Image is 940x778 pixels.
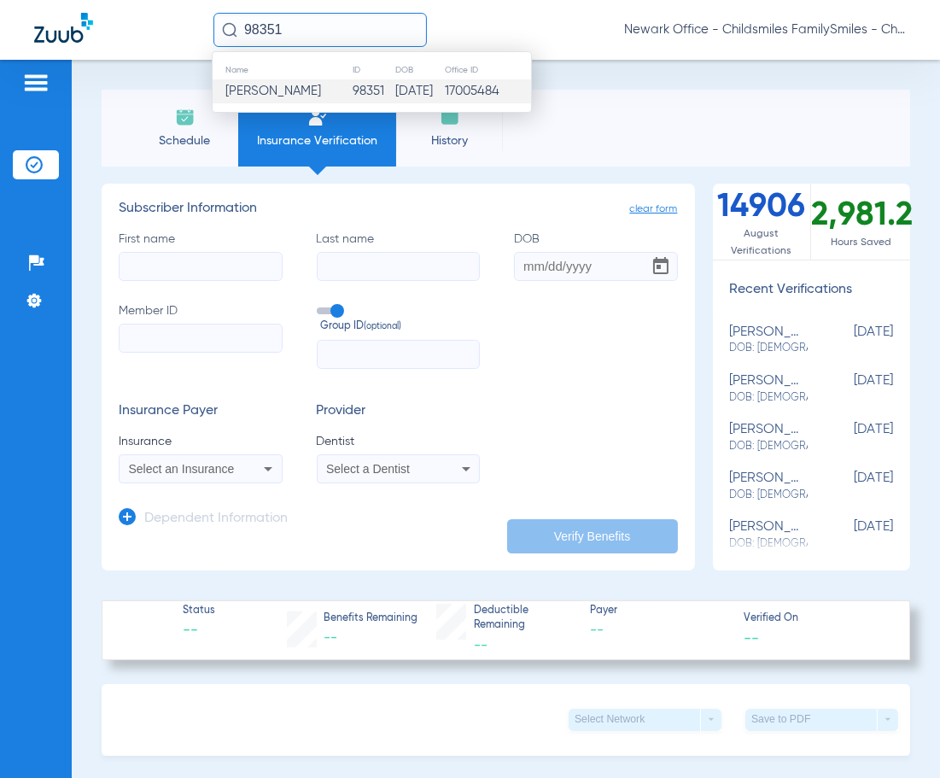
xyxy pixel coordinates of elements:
[317,403,481,420] h3: Provider
[644,249,678,284] button: Open calendar
[225,85,321,97] span: [PERSON_NAME]
[474,639,488,652] span: --
[324,631,337,645] span: --
[251,132,383,149] span: Insurance Verification
[808,519,893,551] span: [DATE]
[317,252,481,281] input: Last name
[855,696,940,778] iframe: Chat Widget
[119,252,283,281] input: First name
[365,319,402,335] small: (optional)
[730,325,809,356] div: [PERSON_NAME]
[119,324,283,353] input: Member ID
[808,325,893,356] span: [DATE]
[474,604,575,634] span: Deductible Remaining
[317,433,481,450] span: Dentist
[744,629,759,646] span: --
[730,390,809,406] span: DOB: [DEMOGRAPHIC_DATA]
[713,282,911,299] h3: Recent Verifications
[22,73,50,93] img: hamburger-icon
[409,132,490,149] span: History
[321,319,481,335] span: Group ID
[394,61,445,79] th: DOB
[352,61,394,79] th: ID
[811,184,910,260] div: 2,981.2
[514,252,678,281] input: DOBOpen calendar
[730,439,809,454] span: DOB: [DEMOGRAPHIC_DATA]
[175,107,196,127] img: Schedule
[713,225,811,260] span: August Verifications
[213,61,352,79] th: Name
[440,107,460,127] img: History
[514,231,678,281] label: DOB
[213,13,427,47] input: Search for patients
[730,341,809,356] span: DOB: [DEMOGRAPHIC_DATA]
[730,519,809,551] div: [PERSON_NAME]
[144,511,288,528] h3: Dependent Information
[444,79,531,103] td: 17005484
[317,231,481,281] label: Last name
[624,21,906,38] span: Newark Office - Childsmiles FamilySmiles - ChildSmiles [GEOGRAPHIC_DATA] - [GEOGRAPHIC_DATA] Gene...
[811,234,910,251] span: Hours Saved
[119,201,678,218] h3: Subscriber Information
[326,462,410,476] span: Select a Dentist
[808,471,893,502] span: [DATE]
[808,373,893,405] span: [DATE]
[730,373,809,405] div: [PERSON_NAME]
[352,79,394,103] td: 98351
[34,13,93,43] img: Zuub Logo
[744,611,882,627] span: Verified On
[307,107,328,127] img: Manual Insurance Verification
[507,519,678,553] button: Verify Benefits
[590,604,728,619] span: Payer
[808,422,893,453] span: [DATE]
[119,433,283,450] span: Insurance
[730,471,809,502] div: [PERSON_NAME]
[183,620,215,641] span: --
[444,61,531,79] th: Office ID
[119,302,283,369] label: Member ID
[222,22,237,38] img: Search Icon
[730,488,809,503] span: DOB: [DEMOGRAPHIC_DATA]
[590,620,728,641] span: --
[394,79,445,103] td: [DATE]
[119,403,283,420] h3: Insurance Payer
[183,604,215,619] span: Status
[713,184,812,260] div: 14906
[129,462,235,476] span: Select an Insurance
[144,132,225,149] span: Schedule
[119,231,283,281] label: First name
[324,611,417,627] span: Benefits Remaining
[730,422,809,453] div: [PERSON_NAME]
[630,201,678,218] span: clear form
